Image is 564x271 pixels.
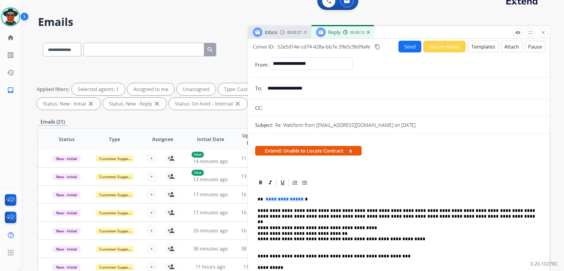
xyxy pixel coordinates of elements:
[150,227,153,234] span: +
[7,52,14,59] mat-icon: list_alt
[192,170,204,176] p: New
[146,170,158,182] button: +
[531,260,558,267] p: 0.20.1027RC
[150,173,153,180] span: +
[52,174,81,180] span: New - Initial
[38,118,67,126] p: Emails (21)
[241,191,276,198] span: 16 minutes ago
[177,83,216,95] div: Unassigned
[150,245,153,252] span: +
[241,155,276,162] span: 11 minutes ago
[2,8,19,25] img: avatar
[192,152,204,158] p: New
[207,46,214,53] mat-icon: search
[278,178,287,187] div: Underline
[266,178,275,187] div: Italic
[38,16,550,28] h2: Emails
[349,147,352,154] button: x
[528,30,533,35] mat-icon: fullscreen
[96,246,135,252] span: Customer Support
[256,178,265,187] div: Bold
[241,173,276,180] span: 13 minutes ago
[193,209,228,216] span: 17 minutes ago
[169,98,247,110] div: Status: On-hold – Internal
[146,225,158,237] button: +
[167,227,175,234] mat-icon: person_add
[290,178,299,187] div: Ordered List
[59,136,74,143] span: Status
[243,263,273,270] span: 11 hours ago
[146,152,158,164] button: +
[423,41,466,52] button: Secure Notes
[468,41,499,52] button: Templates
[218,83,294,95] div: Type: Customer Support
[255,104,262,112] p: CC:
[87,100,94,107] mat-icon: close
[239,132,265,147] span: Updated Date
[37,98,100,110] div: Status: New - Initial
[52,192,81,198] span: New - Initial
[195,263,225,270] span: 11 hours ago
[398,41,421,52] button: Send
[37,86,69,93] p: Applied filters:
[193,245,228,252] span: 38 minutes ago
[255,85,262,92] p: To:
[52,210,81,216] span: New - Initial
[109,136,120,143] span: Type
[300,178,309,187] div: Bullet List
[52,228,81,234] span: New - Initial
[52,264,81,270] span: New - Initial
[234,100,241,107] mat-icon: close
[127,83,174,95] div: Assigned to me
[350,30,365,35] span: 00:00:12
[96,156,135,162] span: Customer Support
[167,245,175,252] mat-icon: person_add
[167,173,175,180] mat-icon: person_add
[150,191,153,198] span: +
[193,191,228,198] span: 17 minutes ago
[7,87,14,94] mat-icon: inbox
[96,264,135,270] span: Customer Support
[7,34,14,41] mat-icon: home
[52,246,81,252] span: New - Initial
[7,69,14,76] mat-icon: history
[255,146,362,156] span: Extend: Unable to Locate Contract
[197,136,224,143] span: Initial Date
[540,30,546,35] mat-icon: close
[167,191,175,198] mat-icon: person_add
[255,61,268,68] p: From:
[193,176,228,183] span: 13 minutes ago
[146,243,158,255] button: +
[146,206,158,219] button: +
[255,121,273,129] p: Subject:
[150,209,153,216] span: +
[52,156,81,162] span: New - Initial
[167,209,175,216] mat-icon: person_add
[515,30,521,35] mat-icon: remove_red_eye
[103,98,166,110] div: Status: New - Reply
[241,227,276,234] span: 16 minutes ago
[152,136,173,143] span: Assignee
[328,29,341,36] span: Reply
[265,29,277,36] span: Inbox
[150,263,153,270] span: +
[275,121,416,129] p: Re: Webform from [EMAIL_ADDRESS][DOMAIN_NAME] on [DATE]
[153,100,160,107] mat-icon: close
[287,30,302,35] span: 00:02:27
[146,188,158,200] button: +
[241,209,276,216] span: 16 minutes ago
[193,158,228,165] span: 14 minutes ago
[96,210,135,216] span: Customer Support
[193,227,228,234] span: 20 minutes ago
[277,43,370,50] span: 52e5d14e-cd74-428a-bb7e-39e5c9b09afe
[96,228,135,234] span: Customer Support
[167,263,175,270] mat-icon: person_add
[96,192,135,198] span: Customer Support
[375,44,380,49] mat-icon: content_copy
[253,43,274,50] p: Convo ID:
[150,155,153,162] span: +
[167,155,175,162] mat-icon: person_add
[72,83,125,95] div: Selected agents: 1
[525,41,545,52] button: Pause
[501,41,522,52] button: Attach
